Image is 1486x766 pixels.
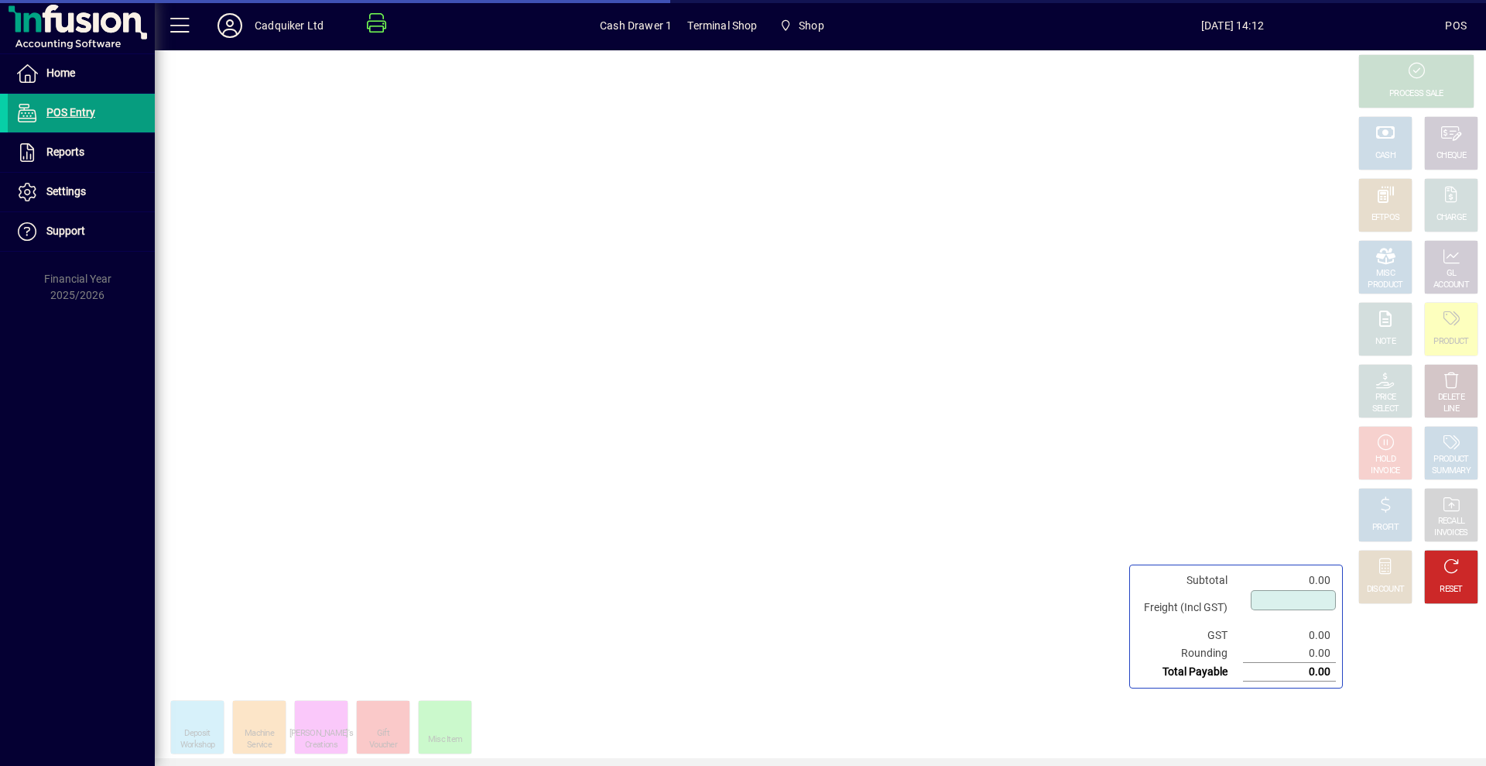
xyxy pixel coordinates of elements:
div: DISCOUNT [1367,584,1404,596]
td: Subtotal [1136,572,1243,589]
div: INVOICES [1434,527,1467,539]
div: Workshop [180,740,214,751]
span: Shop [773,12,830,40]
div: Misc Item [428,734,463,746]
a: Settings [8,173,155,211]
div: CHARGE [1436,212,1467,224]
div: CHEQUE [1436,150,1466,162]
span: Settings [46,185,86,198]
div: NOTE [1375,336,1395,348]
span: [DATE] 14:12 [1019,13,1445,38]
span: POS Entry [46,106,95,119]
td: Freight (Incl GST) [1136,589,1243,627]
td: 0.00 [1243,572,1336,589]
div: ACCOUNT [1433,280,1469,291]
div: PROFIT [1372,522,1399,534]
span: Reports [46,146,84,158]
div: PRODUCT [1433,336,1468,348]
td: 0.00 [1243,627,1336,644]
div: POS [1445,13,1467,38]
a: Reports [8,133,155,172]
td: Total Payable [1136,663,1243,682]
div: Cadquiker Ltd [255,13,324,38]
div: CASH [1375,150,1395,162]
div: RECALL [1438,516,1465,527]
div: SELECT [1372,404,1399,415]
div: EFTPOS [1371,212,1400,224]
td: 0.00 [1243,644,1336,663]
div: Service [247,740,272,751]
a: Support [8,212,155,251]
td: GST [1136,627,1243,644]
div: DELETE [1438,392,1464,404]
div: [PERSON_NAME]'s [289,728,354,740]
td: 0.00 [1243,663,1336,682]
div: PRODUCT [1368,280,1402,291]
div: INVOICE [1371,465,1399,477]
button: Profile [205,12,255,40]
div: SUMMARY [1432,465,1471,477]
span: Terminal Shop [687,13,757,38]
span: Support [46,225,85,237]
span: Shop [799,13,824,38]
td: Rounding [1136,644,1243,663]
div: GL [1447,268,1457,280]
div: PRODUCT [1433,454,1468,465]
div: PRICE [1375,392,1396,404]
div: Voucher [369,740,397,751]
div: PROCESS SALE [1389,88,1443,100]
div: RESET [1440,584,1463,596]
div: MISC [1376,268,1395,280]
span: Cash Drawer 1 [600,13,672,38]
a: Home [8,54,155,93]
span: Home [46,67,75,79]
div: HOLD [1375,454,1395,465]
div: Creations [305,740,337,751]
div: Machine [245,728,274,740]
div: Deposit [184,728,210,740]
div: LINE [1443,404,1459,415]
div: Gift [377,728,389,740]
